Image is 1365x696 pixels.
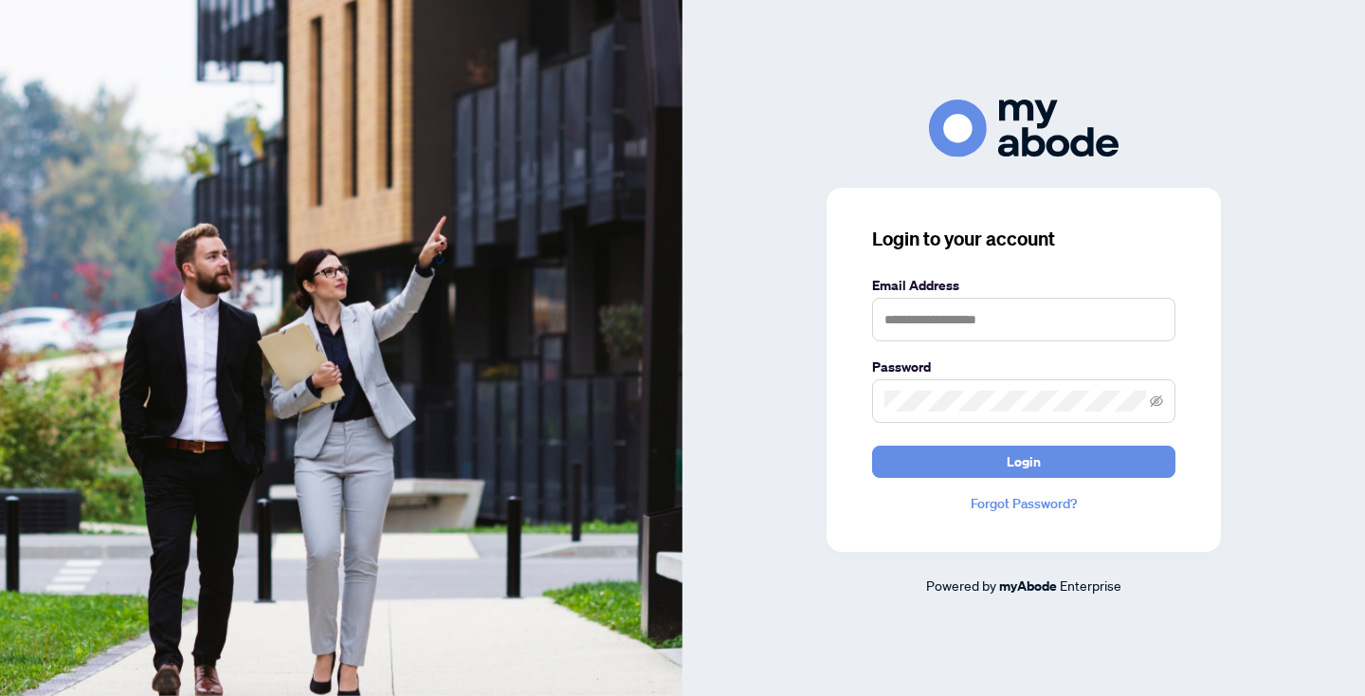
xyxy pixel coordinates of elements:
label: Email Address [872,275,1175,296]
span: Powered by [926,577,996,594]
span: Login [1007,447,1041,477]
a: Forgot Password? [872,493,1175,514]
img: ma-logo [929,100,1119,157]
label: Password [872,357,1175,377]
button: Login [872,446,1175,478]
span: Enterprise [1060,577,1121,594]
span: eye-invisible [1150,394,1163,408]
h3: Login to your account [872,226,1175,252]
a: myAbode [999,576,1057,596]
